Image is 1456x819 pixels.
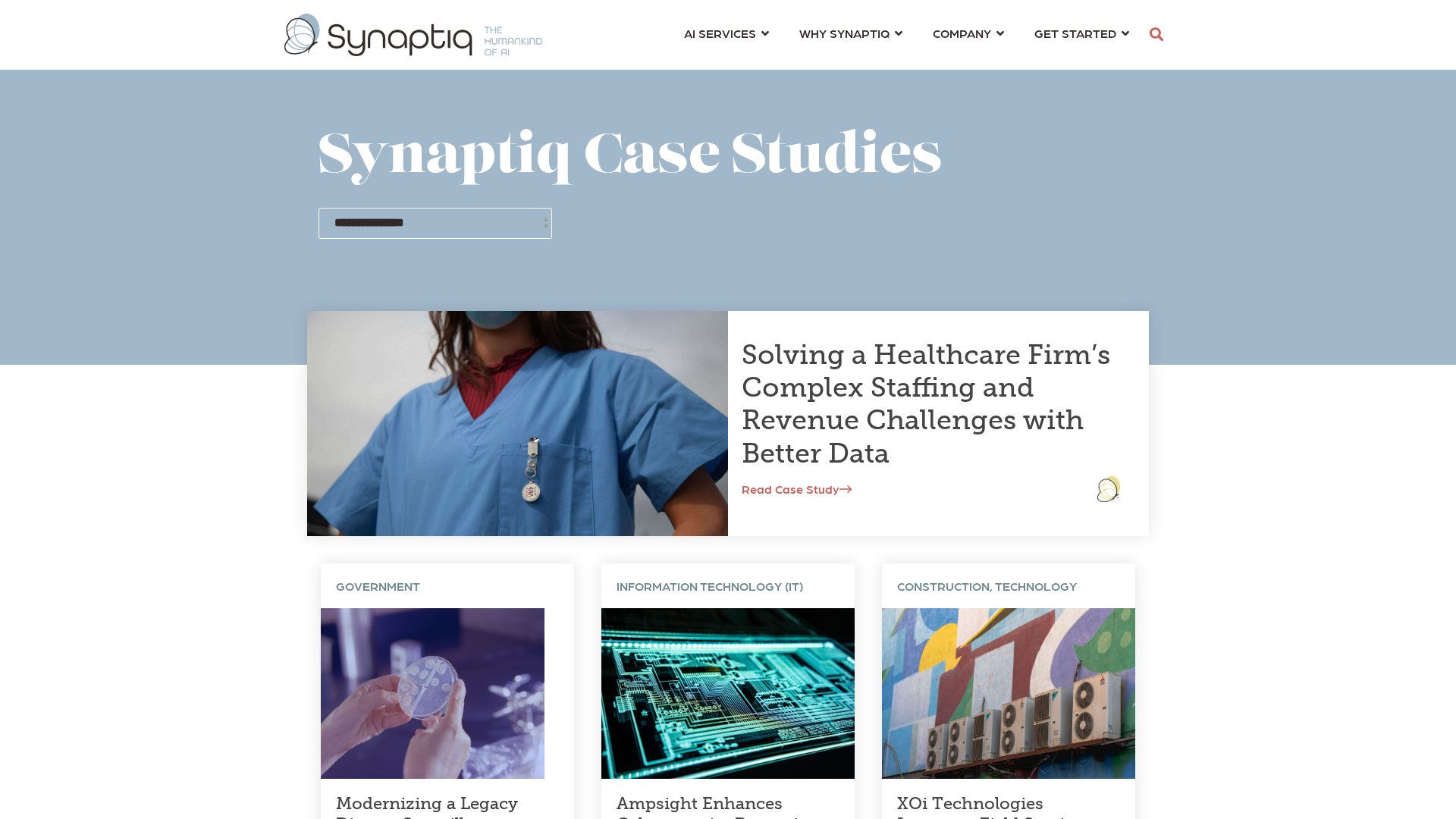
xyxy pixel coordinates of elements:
[318,129,1137,189] h1: Synaptiq Case Studies
[321,563,574,608] div: GOVERNMENT
[882,608,1135,779] img: Air conditioning units with a colorful background
[799,23,890,43] span: WHY SYNAPTIQ
[684,19,769,47] a: AI SERVICES
[669,8,1144,62] nav: menu
[1034,23,1116,43] span: GET STARTED
[742,338,1110,469] a: Solving a Healthcare Firm’s Complex Staffing and Revenue Challenges with Better Data
[1034,19,1129,47] a: GET STARTED
[742,482,852,496] a: Read Case Study
[601,563,855,608] div: INFORMATION TECHNOLOGY (IT)
[1097,476,1120,502] img: logo
[601,608,855,779] img: Diagram of a computer circuit
[321,608,544,779] img: Laboratory technician holding a sample
[799,19,902,47] a: WHY SYNAPTIQ
[684,23,756,43] span: AI SERVICES
[933,23,991,43] span: COMPANY
[933,19,1004,47] a: COMPANY
[284,14,542,56] img: synaptiq logo-1
[882,563,1135,608] div: CONSTRUCTION, TECHNOLOGY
